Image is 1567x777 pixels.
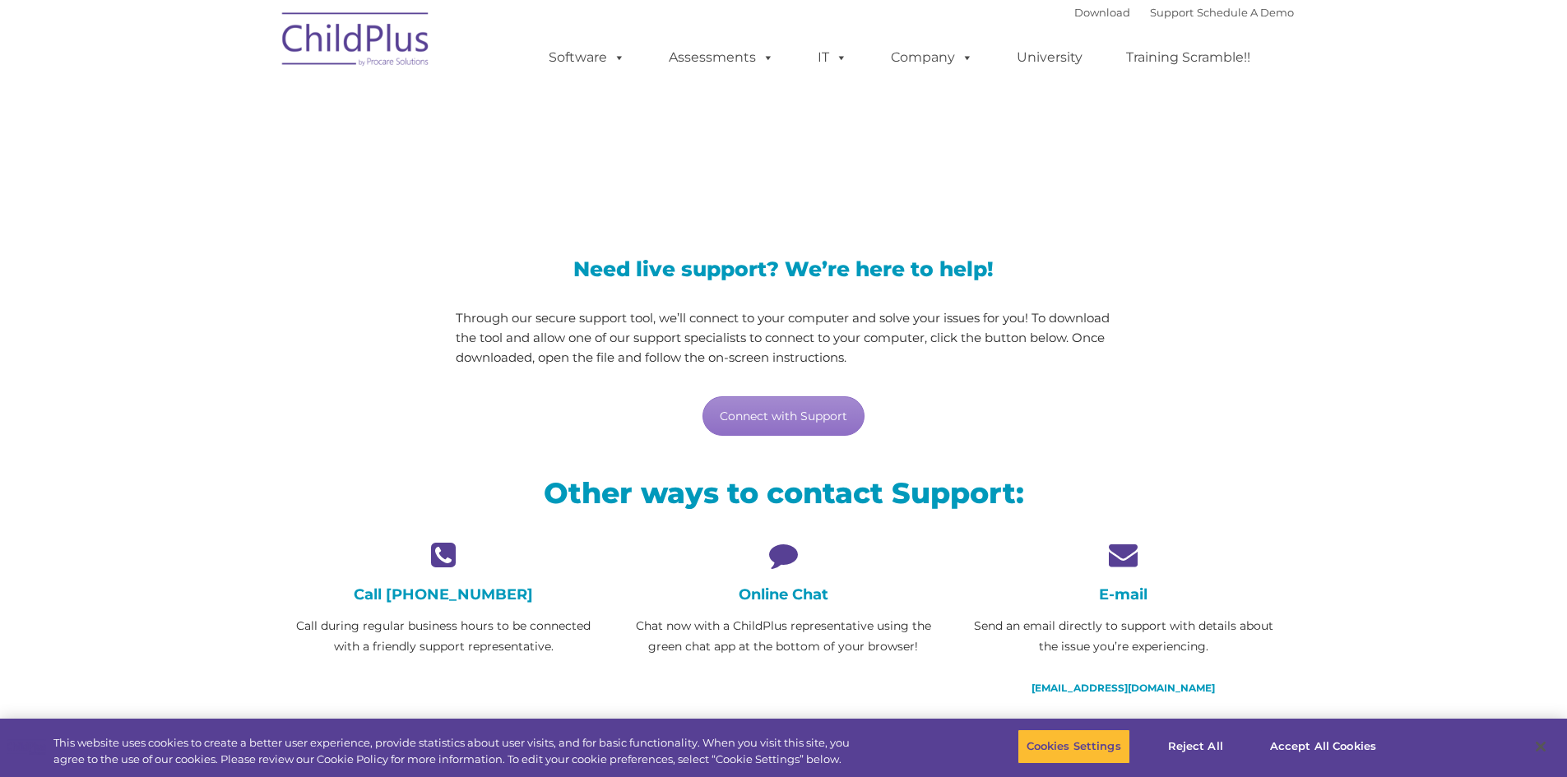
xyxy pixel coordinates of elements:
[274,1,438,83] img: ChildPlus by Procare Solutions
[456,259,1111,280] h3: Need live support? We’re here to help!
[626,616,941,657] p: Chat now with a ChildPlus representative using the green chat app at the bottom of your browser!
[53,735,862,767] div: This website uses cookies to create a better user experience, provide statistics about user visit...
[456,308,1111,368] p: Through our secure support tool, we’ll connect to your computer and solve your issues for you! To...
[801,41,864,74] a: IT
[1018,729,1130,764] button: Cookies Settings
[1032,682,1215,694] a: [EMAIL_ADDRESS][DOMAIN_NAME]
[532,41,642,74] a: Software
[702,396,865,436] a: Connect with Support
[1074,6,1294,19] font: |
[1144,729,1247,764] button: Reject All
[1000,41,1099,74] a: University
[1110,41,1267,74] a: Training Scramble!!
[966,585,1281,604] h4: E-mail
[286,585,601,604] h4: Call [PHONE_NUMBER]
[966,616,1281,657] p: Send an email directly to support with details about the issue you’re experiencing.
[652,41,790,74] a: Assessments
[874,41,990,74] a: Company
[286,474,1282,511] h2: Other ways to contact Support:
[1523,728,1559,765] button: Close
[286,616,601,657] p: Call during regular business hours to be connected with a friendly support representative.
[1197,6,1294,19] a: Schedule A Demo
[1261,729,1385,764] button: Accept All Cookies
[1074,6,1130,19] a: Download
[286,118,902,169] span: LiveSupport with SplashTop
[1150,6,1194,19] a: Support
[626,585,941,604] h4: Online Chat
